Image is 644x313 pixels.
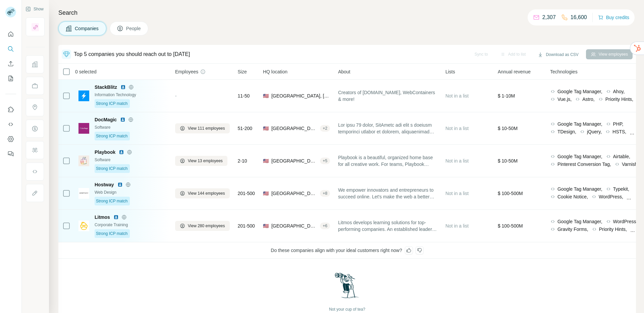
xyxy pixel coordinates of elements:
[533,50,583,60] button: Download as CSV
[95,124,167,130] div: Software
[117,182,123,187] img: LinkedIn logo
[78,188,89,199] img: Logo of Hostway
[613,88,625,95] span: Ahoy,
[75,68,97,75] span: 0 selected
[263,125,269,132] span: 🇺🇸
[613,121,624,127] span: PHP,
[557,193,588,200] span: Cookie Notice,
[498,68,531,75] span: Annual revenue
[119,149,124,155] img: LinkedIn logo
[95,214,110,221] span: Litmos
[320,158,330,164] div: + 5
[175,93,177,99] span: -
[175,156,227,166] button: View 13 employees
[571,13,587,21] p: 16,600
[5,104,16,116] button: Use Surfe on LinkedIn
[95,189,167,195] div: Web Design
[263,190,269,197] span: 🇺🇸
[74,50,190,58] div: Top 5 companies you should reach out to [DATE]
[78,155,89,166] img: Logo of Playbook
[605,96,633,103] span: Priority Hints,
[587,128,602,135] span: jQuery,
[613,153,630,160] span: Airtable,
[320,125,330,131] div: + 2
[126,25,142,32] span: People
[238,125,253,132] span: 51-200
[95,157,167,163] div: Software
[95,222,167,228] div: Corporate Training
[95,116,117,123] span: DocMagic
[188,190,225,196] span: View 144 employees
[263,92,269,99] span: 🇺🇸
[557,161,611,168] span: Pinterest Conversion Tag,
[188,223,225,229] span: View 280 employees
[498,126,518,131] span: $ 10-50M
[599,226,627,233] span: Priority Hints,
[113,214,119,220] img: LinkedIn logo
[188,125,225,131] span: View 111 employees
[557,88,602,95] span: Google Tag Manager,
[263,158,269,164] span: 🇺🇸
[498,223,523,229] span: $ 100-500M
[612,128,626,135] span: HSTS,
[445,93,469,99] span: Not in a list
[95,84,117,90] span: StackBlitz
[78,221,89,231] img: Logo of Litmos
[120,117,125,122] img: LinkedIn logo
[58,242,636,259] div: Do these companies align with your ideal customers right now?
[95,149,115,155] span: Playbook
[95,181,114,188] span: Hostway
[498,191,523,196] span: $ 100-500M
[75,25,99,32] span: Companies
[557,186,602,192] span: Google Tag Manager,
[175,221,230,231] button: View 280 employees
[96,198,128,204] span: Strong ICP match
[5,148,16,160] button: Feedback
[271,125,317,132] span: [GEOGRAPHIC_DATA], [US_STATE]
[5,133,16,145] button: Dashboard
[613,186,629,192] span: Typekit,
[557,218,602,225] span: Google Tag Manager,
[557,128,576,135] span: TDesign,
[622,161,639,168] span: Varnish,
[320,190,330,196] div: + 8
[320,223,330,229] div: + 6
[5,28,16,40] button: Quick start
[175,188,230,198] button: View 144 employees
[542,13,556,21] p: 2,307
[271,190,317,197] span: [GEOGRAPHIC_DATA], [US_STATE]
[445,68,455,75] span: Lists
[599,193,623,200] span: WordPress,
[338,68,351,75] span: About
[598,13,629,22] button: Buy credits
[329,306,365,312] div: Not your cup of tea?
[557,226,588,233] span: Gravity Forms,
[5,58,16,70] button: Enrich CSV
[238,92,250,99] span: 11-50
[498,93,515,99] span: $ 1-10M
[238,190,255,197] span: 201-500
[271,92,330,99] span: [GEOGRAPHIC_DATA], [US_STATE]
[96,231,128,237] span: Strong ICP match
[271,223,317,229] span: [GEOGRAPHIC_DATA], [US_STATE]
[557,153,602,160] span: Google Tag Manager,
[445,158,469,164] span: Not in a list
[263,68,287,75] span: HQ location
[175,123,230,133] button: View 111 employees
[5,72,16,84] button: My lists
[338,89,437,103] span: Creators of [DOMAIN_NAME], WebContainers & more!
[188,158,223,164] span: View 13 employees
[271,158,317,164] span: [GEOGRAPHIC_DATA], [US_STATE]
[550,68,578,75] span: Technologies
[58,8,636,17] h4: Search
[175,68,198,75] span: Employees
[557,121,602,127] span: Google Tag Manager,
[238,223,255,229] span: 201-500
[445,191,469,196] span: Not in a list
[263,223,269,229] span: 🇺🇸
[96,166,128,172] span: Strong ICP match
[582,96,595,103] span: Astro,
[338,154,437,168] span: Playbook is a beautiful, organized home base for all creative work. For teams, Playbook makes it ...
[498,158,518,164] span: $ 10-50M
[238,158,247,164] span: 2-10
